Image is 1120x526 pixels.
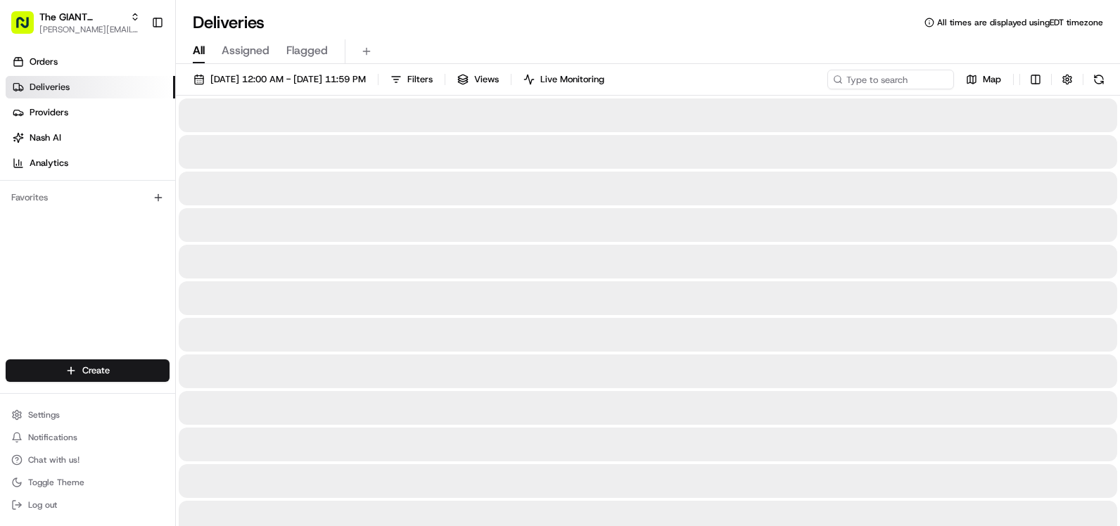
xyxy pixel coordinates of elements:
span: Deliveries [30,81,70,94]
button: [PERSON_NAME][EMAIL_ADDRESS][DOMAIN_NAME] [39,24,140,35]
span: Nash AI [30,131,61,144]
span: All [193,42,205,59]
button: Refresh [1089,70,1109,89]
a: Analytics [6,152,175,174]
input: Type to search [827,70,954,89]
button: Map [960,70,1007,89]
button: Settings [6,405,170,425]
div: Favorites [6,186,170,209]
span: All times are displayed using EDT timezone [937,17,1103,28]
span: Log out [28,499,57,511]
button: Toggle Theme [6,473,170,492]
button: The GIANT Company [39,10,125,24]
button: The GIANT Company[PERSON_NAME][EMAIL_ADDRESS][DOMAIN_NAME] [6,6,146,39]
a: Providers [6,101,175,124]
button: Create [6,359,170,382]
span: Analytics [30,157,68,169]
button: Notifications [6,428,170,447]
a: Nash AI [6,127,175,149]
span: Views [474,73,499,86]
span: Flagged [286,42,328,59]
button: Log out [6,495,170,515]
span: [DATE] 12:00 AM - [DATE] 11:59 PM [210,73,366,86]
span: Chat with us! [28,454,79,466]
span: Live Monitoring [540,73,604,86]
button: Views [451,70,505,89]
span: Orders [30,56,58,68]
a: Deliveries [6,76,175,98]
button: [DATE] 12:00 AM - [DATE] 11:59 PM [187,70,372,89]
span: Create [82,364,110,377]
span: Toggle Theme [28,477,84,488]
button: Chat with us! [6,450,170,470]
span: Filters [407,73,433,86]
button: Live Monitoring [517,70,611,89]
span: Notifications [28,432,77,443]
span: Settings [28,409,60,421]
span: Providers [30,106,68,119]
h1: Deliveries [193,11,265,34]
a: Orders [6,51,175,73]
button: Filters [384,70,439,89]
span: Map [983,73,1001,86]
span: Assigned [222,42,269,59]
